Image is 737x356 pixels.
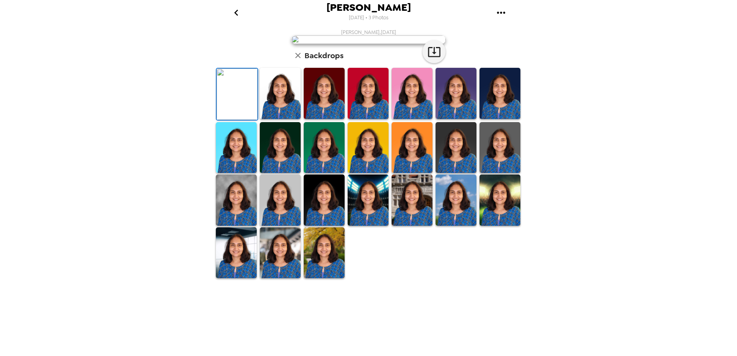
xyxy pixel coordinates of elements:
[305,49,343,62] h6: Backdrops
[349,13,389,23] span: [DATE] • 3 Photos
[217,69,257,120] img: Original
[341,29,396,35] span: [PERSON_NAME] , [DATE]
[291,35,446,44] img: user
[326,2,411,13] span: [PERSON_NAME]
